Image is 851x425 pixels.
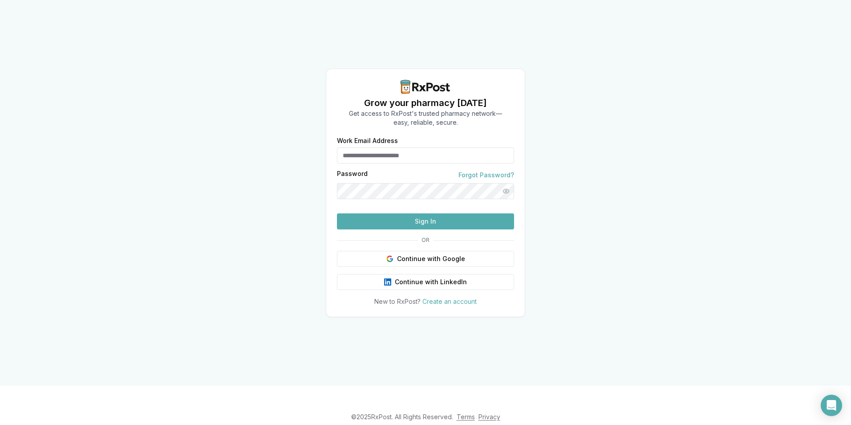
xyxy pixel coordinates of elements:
h1: Grow your pharmacy [DATE] [349,97,502,109]
img: RxPost Logo [397,80,454,94]
a: Create an account [422,298,477,305]
label: Work Email Address [337,138,514,144]
p: Get access to RxPost's trusted pharmacy network— easy, reliable, secure. [349,109,502,127]
img: LinkedIn [384,278,391,286]
a: Privacy [478,413,500,421]
span: OR [418,237,433,244]
a: Terms [457,413,475,421]
button: Sign In [337,213,514,229]
a: Forgot Password? [458,171,514,180]
img: Google [386,255,393,262]
label: Password [337,171,368,180]
button: Continue with LinkedIn [337,274,514,290]
span: New to RxPost? [374,298,421,305]
button: Continue with Google [337,251,514,267]
button: Show password [498,183,514,199]
div: Open Intercom Messenger [821,395,842,416]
